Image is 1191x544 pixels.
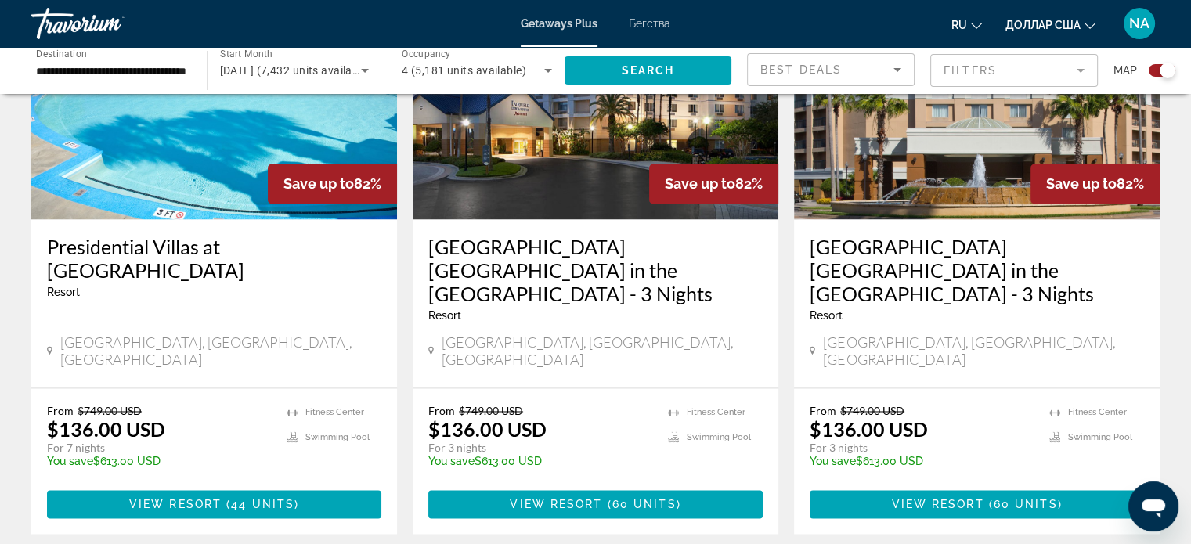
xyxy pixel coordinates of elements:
a: [GEOGRAPHIC_DATA] [GEOGRAPHIC_DATA] in the [GEOGRAPHIC_DATA] - 3 Nights [810,235,1144,305]
a: Бегства [629,17,670,30]
span: Start Month [220,49,272,59]
span: [GEOGRAPHIC_DATA], [GEOGRAPHIC_DATA], [GEOGRAPHIC_DATA] [823,333,1144,368]
span: View Resort [129,498,222,510]
span: Occupancy [402,49,451,59]
span: Save up to [665,175,735,192]
span: $749.00 USD [78,404,142,417]
a: Getaways Plus [521,17,597,30]
div: 82% [1030,164,1160,204]
p: $613.00 USD [810,455,1034,467]
button: View Resort(60 units) [810,490,1144,518]
p: For 3 nights [810,441,1034,455]
a: Presidential Villas at [GEOGRAPHIC_DATA] [47,235,381,282]
font: доллар США [1005,19,1081,31]
div: 82% [268,164,397,204]
span: Best Deals [760,63,842,76]
span: From [47,404,74,417]
div: 82% [649,164,778,204]
span: 4 (5,181 units available) [402,64,526,77]
span: ( ) [222,498,299,510]
p: For 3 nights [428,441,652,455]
span: Map [1113,59,1137,81]
p: For 7 nights [47,441,271,455]
span: Resort [810,309,843,322]
a: [GEOGRAPHIC_DATA] [GEOGRAPHIC_DATA] in the [GEOGRAPHIC_DATA] - 3 Nights [428,235,763,305]
font: ru [951,19,967,31]
span: Swimming Pool [305,432,370,442]
button: Изменить язык [951,13,982,36]
button: Меню пользователя [1119,7,1160,40]
p: $136.00 USD [810,417,928,441]
span: View Resort [510,498,602,510]
button: Search [565,56,732,85]
button: Filter [930,53,1098,88]
p: $613.00 USD [428,455,652,467]
span: 60 units [612,498,677,510]
span: [DATE] (7,432 units available) [220,64,372,77]
button: Изменить валюту [1005,13,1095,36]
span: You save [810,455,856,467]
span: Swimming Pool [1068,432,1132,442]
span: You save [428,455,475,467]
span: $749.00 USD [840,404,904,417]
iframe: Кнопка для запуска окна сообщений [1128,481,1178,531]
p: $613.00 USD [47,455,271,467]
p: $136.00 USD [47,417,165,441]
span: Resort [428,309,461,322]
span: Resort [47,286,80,298]
span: Fitness Center [305,407,364,417]
button: View Resort(60 units) [428,490,763,518]
span: Destination [36,48,87,59]
span: ( ) [602,498,680,510]
span: Save up to [283,175,354,192]
span: From [810,404,836,417]
span: 60 units [994,498,1058,510]
span: Search [621,64,674,77]
span: [GEOGRAPHIC_DATA], [GEOGRAPHIC_DATA], [GEOGRAPHIC_DATA] [442,333,763,368]
span: Fitness Center [1068,407,1127,417]
span: Save up to [1046,175,1117,192]
font: NA [1129,15,1149,31]
span: [GEOGRAPHIC_DATA], [GEOGRAPHIC_DATA], [GEOGRAPHIC_DATA] [60,333,381,368]
p: $136.00 USD [428,417,547,441]
span: $749.00 USD [459,404,523,417]
span: View Resort [891,498,983,510]
span: From [428,404,455,417]
mat-select: Sort by [760,60,901,79]
span: ( ) [983,498,1062,510]
button: View Resort(44 units) [47,490,381,518]
span: 44 units [231,498,294,510]
a: Травориум [31,3,188,44]
span: Swimming Pool [687,432,751,442]
span: You save [47,455,93,467]
span: Fitness Center [687,407,745,417]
